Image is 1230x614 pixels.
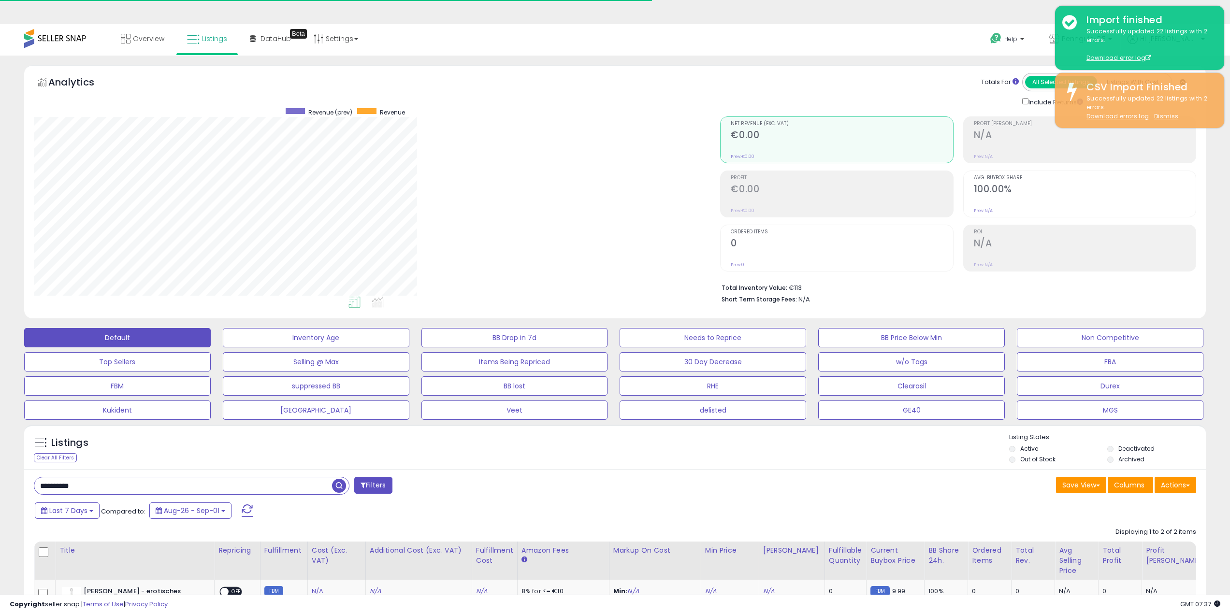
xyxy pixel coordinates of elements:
span: ROI [974,229,1196,235]
h5: Listings [51,436,88,450]
li: €113 [722,281,1189,293]
div: Successfully updated 22 listings with 2 errors. [1079,94,1217,121]
span: Compared to: [101,507,145,516]
div: BB Share 24h. [928,545,964,566]
small: Prev: N/A [974,208,993,214]
div: 0 [972,587,1011,596]
u: Dismiss [1154,112,1178,120]
span: Profit [731,175,953,181]
button: BB Drop in 7d [421,328,608,347]
a: DataHub [243,24,298,53]
span: Overview [133,34,164,43]
b: Short Term Storage Fees: [722,295,797,303]
i: Get Help [990,32,1002,44]
h2: N/A [974,238,1196,251]
span: N/A [798,295,810,304]
div: Fulfillment [264,545,304,556]
button: Save View [1056,477,1106,493]
a: Listings [180,24,234,53]
a: Terms of Use [83,600,124,609]
div: Ordered Items [972,545,1007,566]
span: Avg. Buybox Share [974,175,1196,181]
div: Displaying 1 to 2 of 2 items [1115,528,1196,537]
h2: 100.00% [974,184,1196,197]
button: Aug-26 - Sep-01 [149,502,232,519]
div: 0 [1102,587,1142,596]
span: Revenue (prev) [308,108,352,116]
button: Selling @ Max [223,352,409,371]
button: Durex [1017,376,1203,396]
button: suppressed BB [223,376,409,396]
button: Needs to Reprice [620,328,806,347]
div: Repricing [218,545,256,556]
a: Download errors log [1086,112,1149,120]
p: Listing States: [1009,433,1206,442]
button: Actions [1155,477,1196,493]
button: Default [24,328,211,347]
span: Help [1004,35,1017,43]
span: 2025-09-9 07:37 GMT [1180,600,1220,609]
div: 0 [829,587,859,596]
button: delisted [620,400,806,420]
button: Filters [354,477,392,494]
div: Amazon Fees [521,545,605,556]
button: RHE [620,376,806,396]
div: Markup on Cost [613,545,697,556]
span: Ordered Items [731,229,953,235]
label: Archived [1118,455,1144,463]
div: Total Profit [1102,545,1138,566]
h2: €0.00 [731,129,953,143]
div: Include Returns [1015,96,1095,107]
button: w/o Tags [818,352,1005,371]
span: DataHub [260,34,291,43]
div: Cost (Exc. VAT) [312,545,362,566]
div: [PERSON_NAME] [763,545,821,556]
button: GE40 [818,400,1005,420]
div: Min Price [705,545,755,556]
div: Current Buybox Price [870,545,920,566]
button: 30 Day Decrease [620,352,806,371]
a: Privacy Policy [125,600,168,609]
button: Non Competitive [1017,328,1203,347]
h2: €0.00 [731,184,953,197]
h2: 0 [731,238,953,251]
small: Prev: N/A [974,154,993,159]
label: Out of Stock [1020,455,1056,463]
small: Prev: N/A [974,262,993,268]
h2: N/A [974,129,1196,143]
button: Inventory Age [223,328,409,347]
span: Listings [202,34,227,43]
button: FBM [24,376,211,396]
div: Clear All Filters [34,453,77,462]
button: Veet [421,400,608,420]
button: All Selected Listings [1025,76,1097,88]
small: Prev: 0 [731,262,744,268]
span: Aug-26 - Sep-01 [164,506,219,515]
a: Pennguin-DE [1042,24,1119,56]
div: Fulfillable Quantity [829,545,862,566]
label: Deactivated [1118,444,1155,453]
div: Additional Cost (Exc. VAT) [370,545,468,556]
button: Last 7 Days [35,502,100,519]
a: Download error log [1086,54,1151,62]
a: N/A [763,586,775,596]
div: Fulfillment Cost [476,545,513,566]
button: BB lost [421,376,608,396]
div: CSV Import Finished [1079,80,1217,94]
div: Totals For [981,78,1019,87]
div: Tooltip anchor [290,29,307,39]
a: Overview [114,24,172,53]
span: Profit [PERSON_NAME] [974,121,1196,127]
div: Title [59,545,210,556]
a: N/A [705,586,717,596]
small: Amazon Fees. [521,556,527,564]
span: Net Revenue (Exc. VAT) [731,121,953,127]
div: seller snap | | [10,600,168,609]
span: Columns [1114,480,1144,490]
div: Avg Selling Price [1059,545,1094,576]
label: Active [1020,444,1038,453]
button: Clearasil [818,376,1005,396]
button: Columns [1108,477,1153,493]
span: Last 7 Days [49,506,87,515]
div: Profit [PERSON_NAME] [1146,545,1203,566]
